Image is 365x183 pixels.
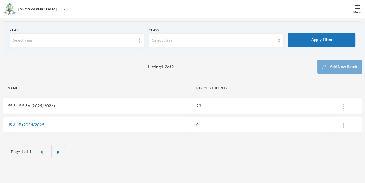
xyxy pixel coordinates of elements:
button: Add New Batch [317,60,362,74]
div: Select year [13,37,135,44]
td: 23 [192,98,326,114]
img: ... [343,123,344,128]
b: 1 [161,64,163,69]
button: Apply Filter [288,33,355,47]
b: 2 [171,64,174,69]
span: Listing - of [148,63,174,70]
a: SS 3 - S S 3A (2025/2026) [8,103,55,108]
div: Menu [353,10,361,14]
th: Name [3,81,192,95]
a: JS 3 - B (2024/2025) [8,122,46,127]
div: Select class [152,37,274,44]
div: Page 1 of 1 [11,148,32,155]
div: [GEOGRAPHIC_DATA] [18,6,57,12]
th: No. of students [192,81,326,95]
div: Year [10,28,144,32]
b: 2 [165,64,167,69]
div: Class [149,28,283,32]
img: logo [3,3,16,16]
img: ... [343,104,344,109]
td: 0 [192,117,326,133]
